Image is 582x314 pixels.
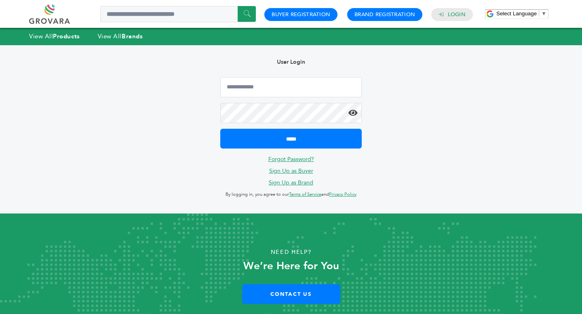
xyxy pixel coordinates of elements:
a: Login [448,11,466,18]
span: Select Language [496,10,537,17]
strong: We’re Here for You [243,259,339,273]
a: Brand Registration [354,11,415,18]
a: View AllProducts [29,32,80,40]
strong: Products [53,32,80,40]
span: ▼ [541,10,546,17]
a: View AllBrands [98,32,143,40]
a: Select Language​ [496,10,546,17]
p: Need Help? [29,246,553,258]
input: Email Address [220,77,362,97]
a: Sign Up as Brand [269,179,313,186]
input: Password [220,103,362,123]
a: Buyer Registration [272,11,330,18]
a: Contact Us [242,284,340,304]
a: Privacy Policy [329,191,356,197]
a: Forgot Password? [268,155,314,163]
p: By logging in, you agree to our and [220,190,362,199]
input: Search a product or brand... [100,6,256,22]
a: Terms of Service [289,191,321,197]
strong: Brands [122,32,143,40]
a: Sign Up as Buyer [269,167,313,175]
b: User Login [277,58,305,66]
